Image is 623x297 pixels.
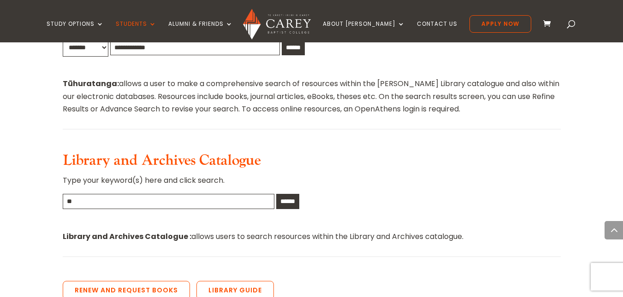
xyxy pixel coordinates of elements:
[63,152,561,174] h3: Library and Archives Catalogue
[469,15,531,33] a: Apply Now
[168,21,233,42] a: Alumni & Friends
[47,21,104,42] a: Study Options
[417,21,457,42] a: Contact Us
[63,77,561,115] p: allows a user to make a comprehensive search of resources within the [PERSON_NAME] Library catalo...
[63,231,191,242] strong: Library and Archives Catalogue :
[243,9,311,40] img: Carey Baptist College
[323,21,405,42] a: About [PERSON_NAME]
[63,174,561,194] p: Type your keyword(s) here and click search.
[63,230,561,243] p: allows users to search resources within the Library and Archives catalogue.
[63,78,119,89] strong: Tūhuratanga:
[116,21,156,42] a: Students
